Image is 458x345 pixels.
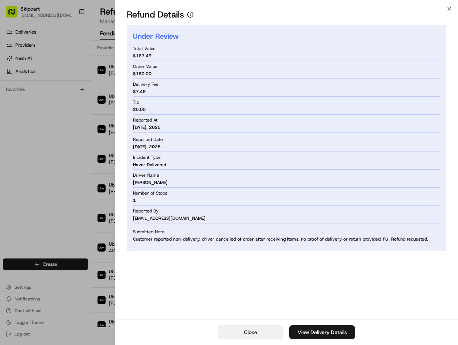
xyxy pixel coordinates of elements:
[133,198,136,203] span: 1
[133,107,146,112] span: $ 0.00
[133,154,161,160] span: Incident Type
[133,190,167,196] span: Number of Stops
[133,64,157,69] span: Order Value
[7,29,133,41] p: Welcome 👋
[124,72,133,81] button: Start new chat
[133,236,428,242] span: Customer reported non-delivery, driver cancelled of order after receiving items, no proof of deli...
[7,7,22,22] img: Nash
[25,77,92,83] div: We're available if you need us!
[133,172,159,178] span: Driver Name
[133,144,161,150] span: [DATE]. 2025
[133,117,157,123] span: Reported At
[133,99,139,105] span: Tip
[133,215,206,221] span: [EMAIL_ADDRESS][DOMAIN_NAME]
[59,103,120,116] a: 💻API Documentation
[62,107,68,112] div: 💻
[218,325,283,339] button: Close
[73,124,88,129] span: Pylon
[51,123,88,129] a: Powered byPylon
[133,71,152,77] span: $ 180.00
[133,81,159,87] span: Delivery Fee
[25,70,120,77] div: Start new chat
[7,107,13,112] div: 📗
[133,137,163,142] span: Reported Date
[289,325,355,339] a: View Delivery Details
[133,31,179,41] h2: Under Review
[127,9,184,20] h1: Refund Details
[7,70,20,83] img: 1736555255976-a54dd68f-1ca7-489b-9aae-adbdc363a1c4
[133,180,168,185] span: [PERSON_NAME]
[19,47,121,55] input: Clear
[133,162,166,168] span: Never Delivered
[4,103,59,116] a: 📗Knowledge Base
[69,106,117,113] span: API Documentation
[133,46,156,51] span: Total Value
[133,124,161,130] span: [DATE]. 2025
[133,229,164,235] span: Submitted Note
[15,106,56,113] span: Knowledge Base
[133,53,152,59] span: $ 187.49
[133,208,159,214] span: Reported By
[133,89,146,95] span: $ 7.49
